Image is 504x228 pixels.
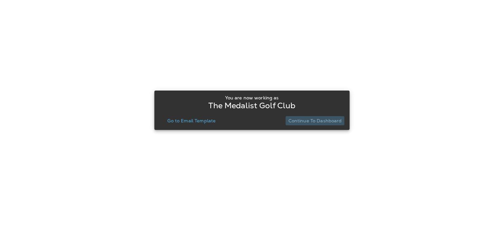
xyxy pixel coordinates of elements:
p: The Medalist Golf Club [208,103,295,108]
button: Continue to Dashboard [286,116,345,125]
button: Go to Email Template [165,116,218,125]
p: You are now working as [225,95,279,100]
p: Go to Email Template [167,118,216,123]
p: Continue to Dashboard [288,118,342,123]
